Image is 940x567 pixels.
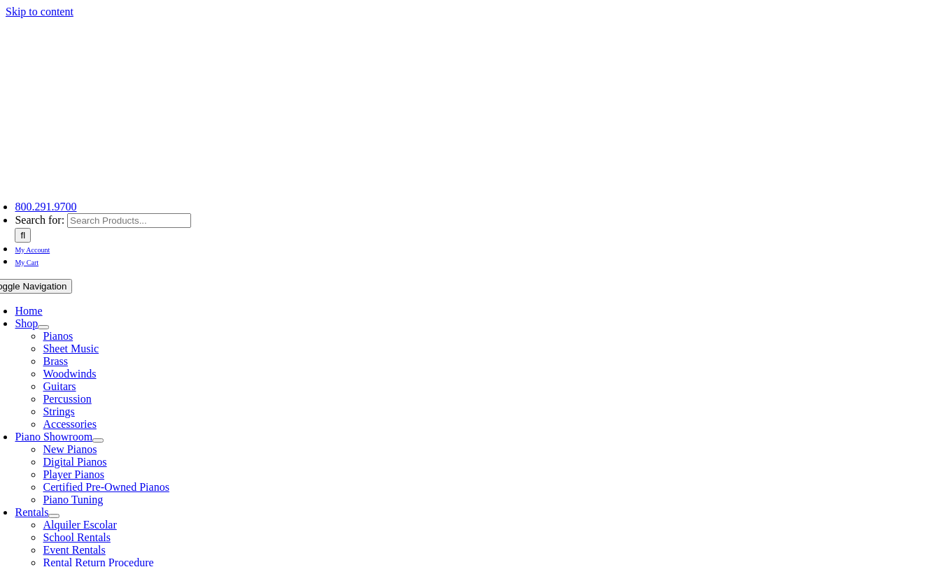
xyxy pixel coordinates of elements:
a: Event Rentals [43,544,105,556]
a: My Cart [15,255,38,267]
button: Open submenu of Rentals [48,514,59,518]
a: Player Pianos [43,468,104,480]
a: Piano Showroom [15,431,92,443]
a: Brass [43,355,68,367]
a: Sheet Music [43,343,99,354]
a: School Rentals [43,531,110,543]
a: Pianos [43,330,73,342]
a: Certified Pre-Owned Pianos [43,481,169,493]
a: Piano Tuning [43,494,103,505]
a: Strings [43,405,74,417]
span: My Account [15,246,50,254]
a: Guitars [43,380,76,392]
button: Open submenu of Piano Showroom [92,438,104,443]
a: Percussion [43,393,91,405]
span: My Cart [15,259,38,266]
input: Search Products... [67,213,191,228]
a: My Account [15,243,50,254]
a: New Pianos [43,443,97,455]
input: Search [15,228,31,243]
a: Shop [15,317,38,329]
a: Woodwinds [43,368,96,380]
a: Skip to content [6,6,73,17]
span: Search for: [15,214,64,226]
a: Home [15,305,42,317]
a: Alquiler Escolar [43,519,116,531]
a: Rentals [15,506,48,518]
a: Accessories [43,418,96,430]
a: 800.291.9700 [15,201,76,213]
a: Digital Pianos [43,456,106,468]
button: Open submenu of Shop [38,325,49,329]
